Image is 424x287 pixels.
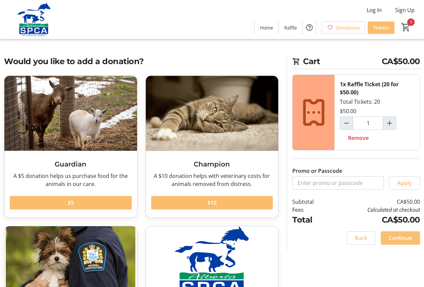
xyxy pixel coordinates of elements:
[207,199,217,207] span: $10
[292,206,329,214] td: Fees
[347,231,375,245] button: Back
[329,214,420,226] td: CA$50.00
[292,214,329,226] td: Total
[10,172,132,188] div: A $5 donation helps us purchase food for the animals in our care.
[292,55,420,69] h2: Cart
[284,24,297,31] span: Raffle
[397,179,412,187] span: Apply
[340,80,414,96] div: 1x Raffle Ticket (20 for $50.00)
[348,134,369,142] span: Remove
[340,107,356,115] div: $50.00
[361,5,387,15] button: Log In
[146,76,279,151] img: Champion
[4,55,279,67] h2: Would you like to add a donation?
[10,196,132,209] button: $5
[381,231,420,245] button: Continue
[335,75,420,150] div: Total Tickets: 20
[382,55,420,67] span: CA$50.00
[367,6,382,14] span: Log In
[260,24,273,31] span: Home
[400,21,412,33] button: Cart
[303,21,316,34] button: Help
[292,198,329,206] td: Subtotal
[292,176,384,190] input: Enter promo or passcode
[151,172,273,188] div: A $10 donation helps with veterinary costs for animals removed from distress.
[68,199,74,207] span: $5
[151,159,273,169] h3: Champion
[353,116,383,130] input: Raffle Ticket (20 for $50.00) Quantity
[4,76,137,151] img: Guardian
[340,117,353,130] button: Decrement by one
[255,21,279,34] a: Home
[329,206,420,214] td: Calculated at checkout
[389,176,420,190] button: Apply
[368,21,395,34] a: Tickets
[279,21,302,34] a: Raffle
[390,5,420,15] button: Sign Up
[322,21,365,34] a: Donations
[373,24,389,31] span: Tickets
[292,167,342,175] label: Promo or Passcode
[151,196,273,209] button: $10
[395,6,415,14] span: Sign Up
[383,117,396,130] button: Increment by one
[10,159,132,169] h3: Guardian
[389,234,412,242] span: Continue
[340,131,377,145] button: Remove
[336,24,360,31] span: Donations
[355,234,367,242] span: Back
[4,3,64,36] img: Alberta SPCA's Logo
[329,198,420,206] td: CA$50.00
